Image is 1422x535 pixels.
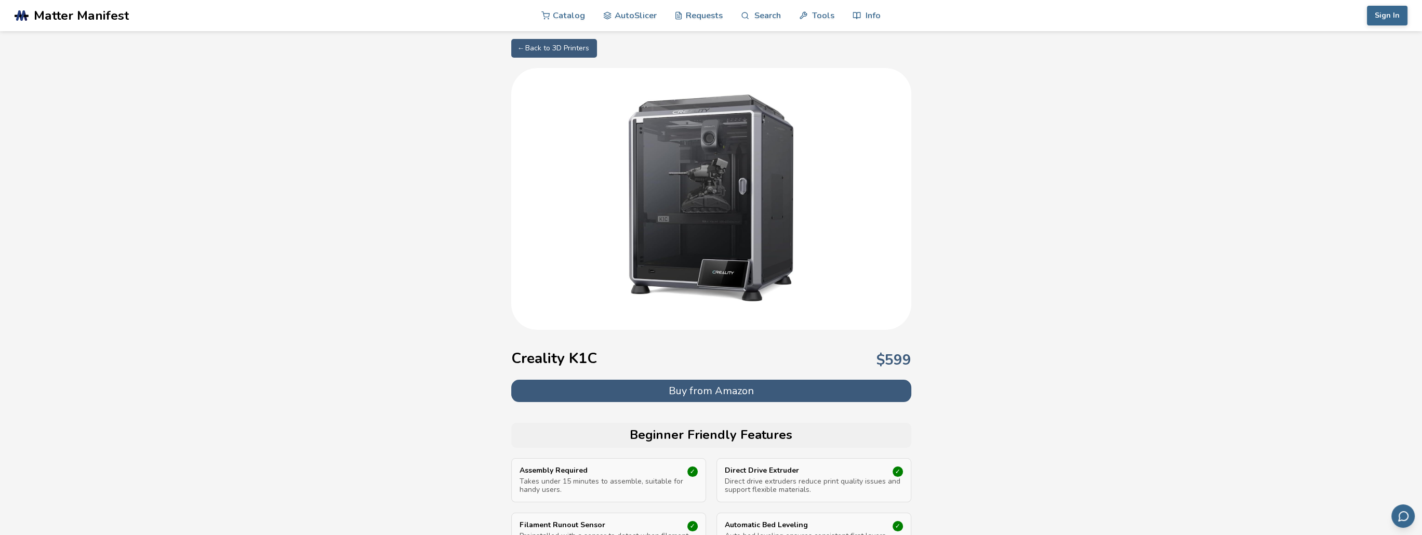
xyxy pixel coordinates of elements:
button: Buy from Amazon [511,380,911,402]
p: Filament Runout Sensor [520,521,671,529]
div: ✓ [893,521,903,531]
p: Direct drive extruders reduce print quality issues and support flexible materials. [725,477,903,494]
div: ✓ [687,521,698,531]
p: Takes under 15 minutes to assemble, suitable for handy users. [520,477,698,494]
h1: Creality K1C [511,350,597,367]
img: Creality K1C [607,94,815,302]
a: ← Back to 3D Printers [511,39,597,58]
span: Matter Manifest [34,8,129,23]
div: ✓ [687,466,698,477]
h2: Beginner Friendly Features [516,428,906,443]
p: Direct Drive Extruder [725,466,876,475]
button: Send feedback via email [1391,504,1415,528]
p: Assembly Required [520,466,671,475]
p: Automatic Bed Leveling [725,521,876,529]
div: ✓ [893,466,903,477]
p: $ 599 [876,352,911,368]
button: Sign In [1367,6,1407,25]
